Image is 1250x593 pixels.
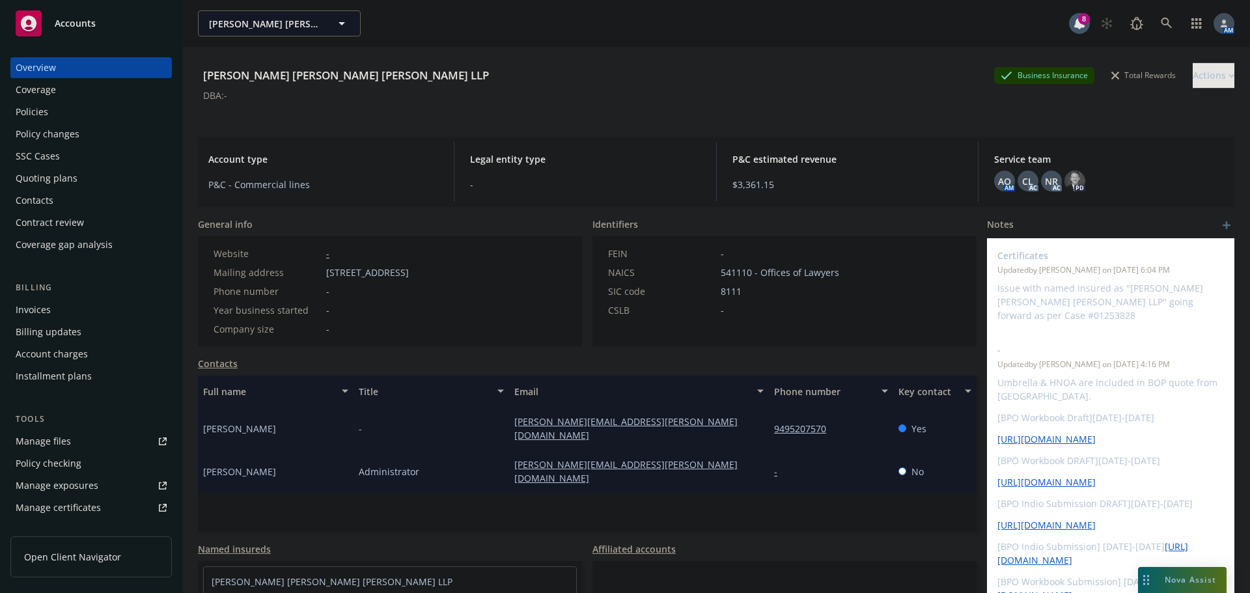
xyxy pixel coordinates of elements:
span: - [326,284,329,298]
a: Switch app [1184,10,1210,36]
a: Policy checking [10,453,172,474]
span: [PERSON_NAME] [203,465,276,478]
div: Invoices [16,299,51,320]
span: General info [198,217,253,231]
span: - [326,322,329,336]
span: AO [998,174,1011,188]
span: NR [1045,174,1058,188]
a: Accounts [10,5,172,42]
span: Notes [987,217,1014,233]
span: - [997,343,1190,357]
div: 8 [1078,13,1090,25]
p: [BPO Workbook Draft][DATE]-[DATE] [997,411,1224,424]
p: [BPO Indio Submission] [DATE]-[DATE] [997,540,1224,567]
a: Policies [10,102,172,122]
button: Full name [198,376,354,407]
span: No [911,465,924,478]
div: Billing [10,281,172,294]
span: $3,361.15 [732,178,962,191]
a: SSC Cases [10,146,172,167]
a: Manage exposures [10,475,172,496]
div: Title [359,385,490,398]
a: Manage claims [10,519,172,540]
button: [PERSON_NAME] [PERSON_NAME] [PERSON_NAME] LLP [198,10,361,36]
span: Open Client Navigator [24,550,121,564]
div: Account charges [16,344,88,365]
span: Nova Assist [1165,574,1216,585]
a: Installment plans [10,366,172,387]
a: Overview [10,57,172,78]
a: Invoices [10,299,172,320]
div: Policy changes [16,124,79,145]
p: [BPO Indio Submission DRAFT][DATE]-[DATE] [997,497,1224,510]
div: Policies [16,102,48,122]
a: Report a Bug [1124,10,1150,36]
a: Contacts [10,190,172,211]
div: Total Rewards [1105,67,1182,83]
a: Account charges [10,344,172,365]
p: Umbrella & HNOA are included in BOP quote from [GEOGRAPHIC_DATA]. [997,376,1224,403]
a: Quoting plans [10,168,172,189]
span: Issue with named insured as "[PERSON_NAME] [PERSON_NAME] [PERSON_NAME] LLP" going forward as per ... [997,282,1206,322]
div: Quoting plans [16,168,77,189]
a: - [326,247,329,260]
button: Nova Assist [1138,567,1227,593]
div: Coverage gap analysis [16,234,113,255]
span: - [326,303,329,317]
div: Manage claims [16,519,81,540]
button: Email [509,376,769,407]
span: Account type [208,152,438,166]
div: Phone number [214,284,321,298]
span: Legal entity type [470,152,700,166]
a: Contract review [10,212,172,233]
span: Service team [994,152,1224,166]
button: Actions [1193,62,1234,89]
span: - [721,247,724,260]
div: Business Insurance [994,67,1094,83]
span: P&C estimated revenue [732,152,962,166]
a: Coverage gap analysis [10,234,172,255]
div: Tools [10,413,172,426]
a: Manage certificates [10,497,172,518]
a: - [774,465,788,478]
a: [PERSON_NAME][EMAIL_ADDRESS][PERSON_NAME][DOMAIN_NAME] [514,415,738,441]
div: Website [214,247,321,260]
div: Installment plans [16,366,92,387]
div: Email [514,385,749,398]
span: Updated by [PERSON_NAME] on [DATE] 4:16 PM [997,359,1224,370]
span: - [359,422,362,435]
span: - [721,303,724,317]
div: CSLB [608,303,715,317]
a: Affiliated accounts [592,542,676,556]
span: Accounts [55,18,96,29]
a: [URL][DOMAIN_NAME] [997,433,1096,445]
div: Contract review [16,212,84,233]
span: Updated by [PERSON_NAME] on [DATE] 6:04 PM [997,264,1224,276]
span: P&C - Commercial lines [208,178,438,191]
a: Manage files [10,431,172,452]
div: Billing updates [16,322,81,342]
div: Coverage [16,79,56,100]
div: SSC Cases [16,146,60,167]
div: Drag to move [1138,567,1154,593]
div: Actions [1193,63,1234,88]
p: [BPO Workbook DRAFT][DATE]-[DATE] [997,454,1224,467]
a: Named insureds [198,542,271,556]
div: Manage certificates [16,497,101,518]
div: Mailing address [214,266,321,279]
div: Key contact [898,385,957,398]
div: Phone number [774,385,874,398]
div: SIC code [608,284,715,298]
div: Contacts [16,190,53,211]
span: CL [1022,174,1033,188]
span: 541110 - Offices of Lawyers [721,266,839,279]
span: [PERSON_NAME] [PERSON_NAME] [PERSON_NAME] LLP [209,17,322,31]
a: [PERSON_NAME][EMAIL_ADDRESS][PERSON_NAME][DOMAIN_NAME] [514,458,738,484]
div: Overview [16,57,56,78]
span: [PERSON_NAME] [203,422,276,435]
span: [STREET_ADDRESS] [326,266,409,279]
button: Title [354,376,509,407]
a: Contacts [198,357,238,370]
div: Company size [214,322,321,336]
